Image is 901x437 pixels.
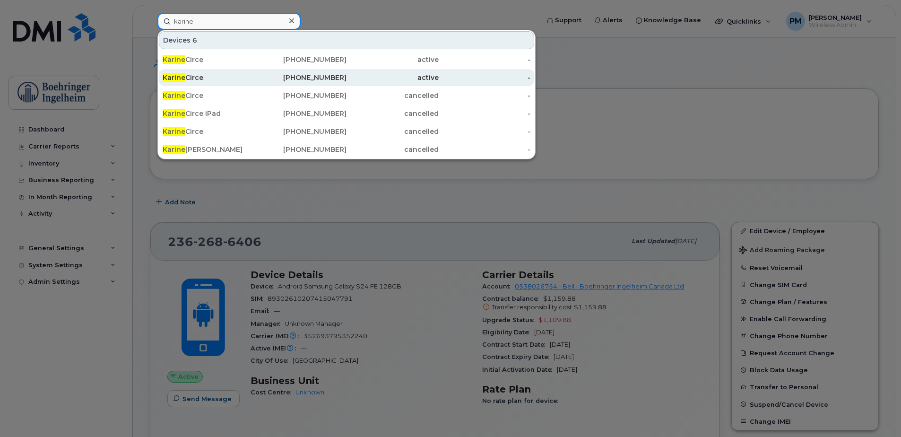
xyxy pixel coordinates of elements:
span: Karine [163,73,185,82]
span: Karine [163,91,185,100]
div: - [439,127,531,136]
span: Karine [163,127,185,136]
a: KarineCirce[PHONE_NUMBER]active- [159,69,534,86]
div: [PHONE_NUMBER] [255,55,347,64]
div: cancelled [347,127,439,136]
div: Circe [163,91,255,100]
a: KarineCirce[PHONE_NUMBER]active- [159,51,534,68]
div: [PHONE_NUMBER] [255,145,347,154]
span: Karine [163,109,185,118]
div: [PHONE_NUMBER] [255,91,347,100]
span: 6 [192,35,197,45]
div: - [439,109,531,118]
a: Karine[PERSON_NAME][PHONE_NUMBER]cancelled- [159,141,534,158]
div: - [439,145,531,154]
a: KarineCirce[PHONE_NUMBER]cancelled- [159,123,534,140]
div: - [439,73,531,82]
div: cancelled [347,145,439,154]
div: [PHONE_NUMBER] [255,73,347,82]
div: Devices [159,31,534,49]
div: - [439,55,531,64]
span: Karine [163,145,185,154]
div: [PERSON_NAME] [163,145,255,154]
div: active [347,73,439,82]
div: Circe [163,55,255,64]
div: Circe iPad [163,109,255,118]
div: Circe [163,73,255,82]
div: cancelled [347,91,439,100]
div: active [347,55,439,64]
div: - [439,91,531,100]
div: cancelled [347,109,439,118]
a: KarineCirce iPad[PHONE_NUMBER]cancelled- [159,105,534,122]
span: Karine [163,55,185,64]
div: [PHONE_NUMBER] [255,109,347,118]
a: KarineCirce[PHONE_NUMBER]cancelled- [159,87,534,104]
div: [PHONE_NUMBER] [255,127,347,136]
div: Circe [163,127,255,136]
